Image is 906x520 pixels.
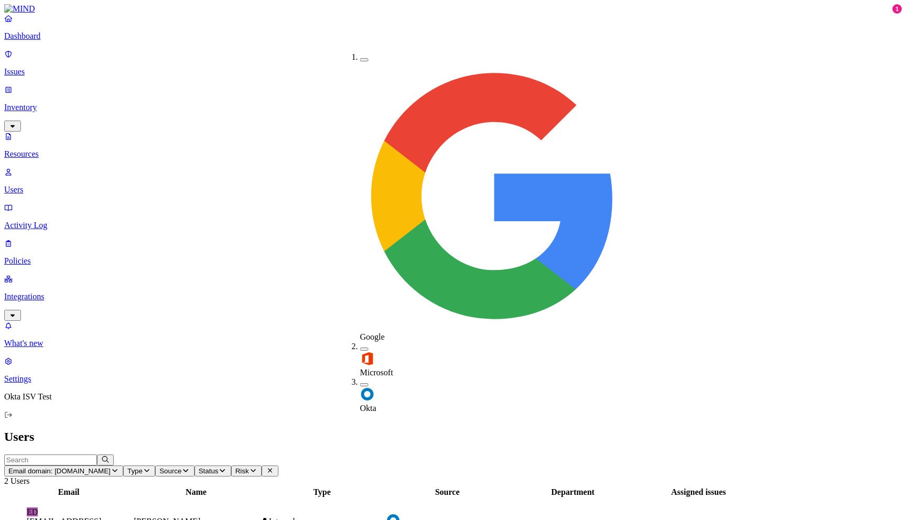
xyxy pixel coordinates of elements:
[4,132,902,159] a: Resources
[4,4,902,14] a: MIND
[4,85,902,130] a: Inventory
[27,507,38,516] span: ED
[4,149,902,159] p: Resources
[127,467,143,475] span: Type
[159,467,181,475] span: Source
[4,454,97,465] input: Search
[4,430,902,444] h2: Users
[4,321,902,348] a: What's new
[261,487,384,497] div: Type
[892,4,902,14] div: 1
[4,49,902,77] a: Issues
[4,239,902,266] a: Policies
[4,274,902,319] a: Integrations
[134,487,258,497] div: Name
[6,487,132,497] div: Email
[511,487,635,497] div: Department
[4,14,902,41] a: Dashboard
[4,103,902,112] p: Inventory
[4,292,902,301] p: Integrations
[4,221,902,230] p: Activity Log
[4,476,29,485] span: 2 Users
[235,467,249,475] span: Risk
[4,4,35,14] img: MIND
[4,356,902,384] a: Settings
[4,203,902,230] a: Activity Log
[4,339,902,348] p: What's new
[4,31,902,41] p: Dashboard
[4,256,902,266] p: Policies
[360,332,385,341] span: Google
[4,67,902,77] p: Issues
[360,62,629,330] img: google-workspace
[360,351,375,366] img: office-365
[360,387,375,402] img: okta2
[8,467,111,475] span: Email domain: [DOMAIN_NAME]
[4,374,902,384] p: Settings
[360,404,376,413] span: Okta
[199,467,219,475] span: Status
[360,368,393,377] span: Microsoft
[4,185,902,194] p: Users
[386,487,509,497] div: Source
[637,487,760,497] div: Assigned issues
[4,167,902,194] a: Users
[4,392,902,402] p: Okta ISV Test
